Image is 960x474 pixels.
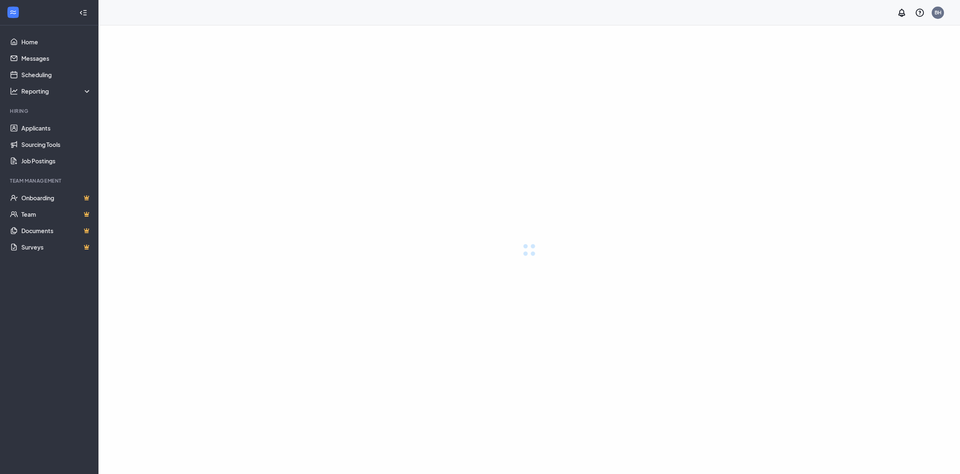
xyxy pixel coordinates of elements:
svg: Notifications [897,8,907,18]
a: Job Postings [21,153,91,169]
div: Reporting [21,87,92,95]
a: DocumentsCrown [21,222,91,239]
a: TeamCrown [21,206,91,222]
div: Hiring [10,108,90,114]
a: Messages [21,50,91,66]
a: SurveysCrown [21,239,91,255]
a: OnboardingCrown [21,190,91,206]
svg: Collapse [79,9,87,17]
a: Scheduling [21,66,91,83]
div: Team Management [10,177,90,184]
a: Home [21,34,91,50]
div: BH [935,9,942,16]
a: Applicants [21,120,91,136]
svg: Analysis [10,87,18,95]
svg: QuestionInfo [915,8,925,18]
a: Sourcing Tools [21,136,91,153]
svg: WorkstreamLogo [9,8,17,16]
